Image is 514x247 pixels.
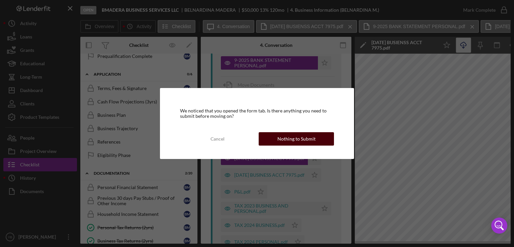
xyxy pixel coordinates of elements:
div: Open Intercom Messenger [491,218,507,234]
div: Nothing to Submit [277,132,316,146]
div: We noticed that you opened the form tab. Is there anything you need to submit before moving on? [180,108,334,119]
button: Cancel [180,132,255,146]
div: Cancel [210,132,225,146]
button: Nothing to Submit [259,132,334,146]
